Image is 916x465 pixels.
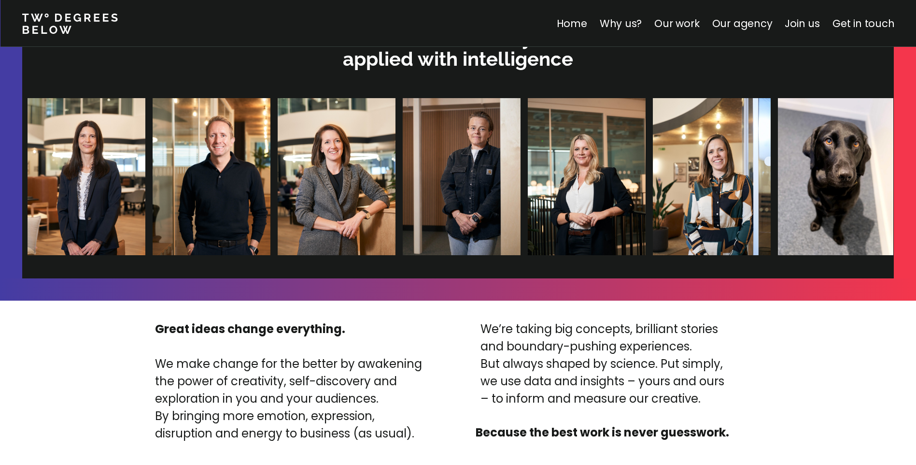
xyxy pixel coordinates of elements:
img: James [151,98,268,255]
p: We’re taking big concepts, brilliant stories and boundary-pushing experiences. But always shaped ... [480,320,724,407]
p: We make change for the better by awakening the power of creativity, self-discovery and exploratio... [155,355,432,442]
img: Lizzie [651,98,769,255]
a: Home [556,16,587,30]
strong: Because the best work is never guesswork. [476,424,729,440]
img: Gemma [276,98,394,255]
a: Our work [654,16,699,30]
img: Dani [401,98,519,255]
img: Halina [526,98,644,255]
img: Clare [26,98,143,255]
a: Join us [785,16,820,30]
a: Get in touch [832,16,894,30]
a: Our agency [712,16,772,30]
strong: Great ideas change everything. [155,321,345,337]
a: Why us? [599,16,642,30]
p: Creative bravery, applied with intelligence [27,27,889,70]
